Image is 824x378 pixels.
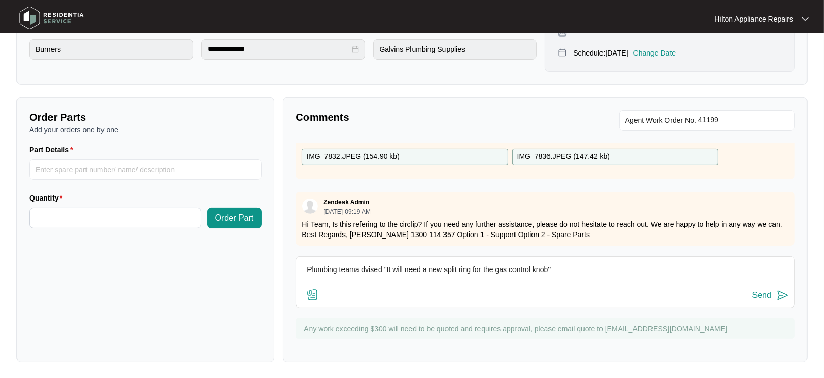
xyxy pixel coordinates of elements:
p: Hilton Appliance Repairs [714,14,793,24]
img: file-attachment-doc.svg [306,289,319,301]
input: Purchased From [373,39,537,60]
p: Zendesk Admin [323,198,369,206]
input: Date Purchased [208,44,350,55]
img: send-icon.svg [777,289,789,301]
button: Order Part [207,208,262,228]
label: Part Details [29,145,77,155]
input: Part Details [29,159,262,180]
label: Quantity [29,193,66,203]
button: Send [752,289,789,302]
p: Comments [296,110,538,124]
p: IMG_7832.JPEG ( 154.90 kb ) [306,151,400,163]
p: Schedule: [DATE] [573,48,628,58]
span: Order Part [215,212,254,224]
input: Add Agent Work Order No. [698,114,788,127]
p: Hi Team, Is this refering to the circlip? If you need any further assistance, please do not hesit... [302,219,788,240]
div: Send [752,291,771,300]
img: residentia service logo [15,3,88,33]
img: map-pin [558,48,567,57]
textarea: Plumbing teama dvised "It will need a new split ring for the gas control knob" [301,262,789,289]
p: Change Date [633,48,676,58]
input: Product Fault or Query [29,39,193,60]
img: dropdown arrow [802,16,809,22]
span: Agent Work Order No. [625,114,696,127]
p: Any work exceeding $300 will need to be quoted and requires approval, please email quote to [EMAI... [304,323,789,334]
p: IMG_7836.JPEG ( 147.42 kb ) [517,151,610,163]
img: user.svg [302,199,318,214]
p: Add your orders one by one [29,124,262,135]
p: Order Parts [29,110,262,124]
p: [DATE] 09:19 AM [323,209,371,215]
input: Quantity [30,208,201,228]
